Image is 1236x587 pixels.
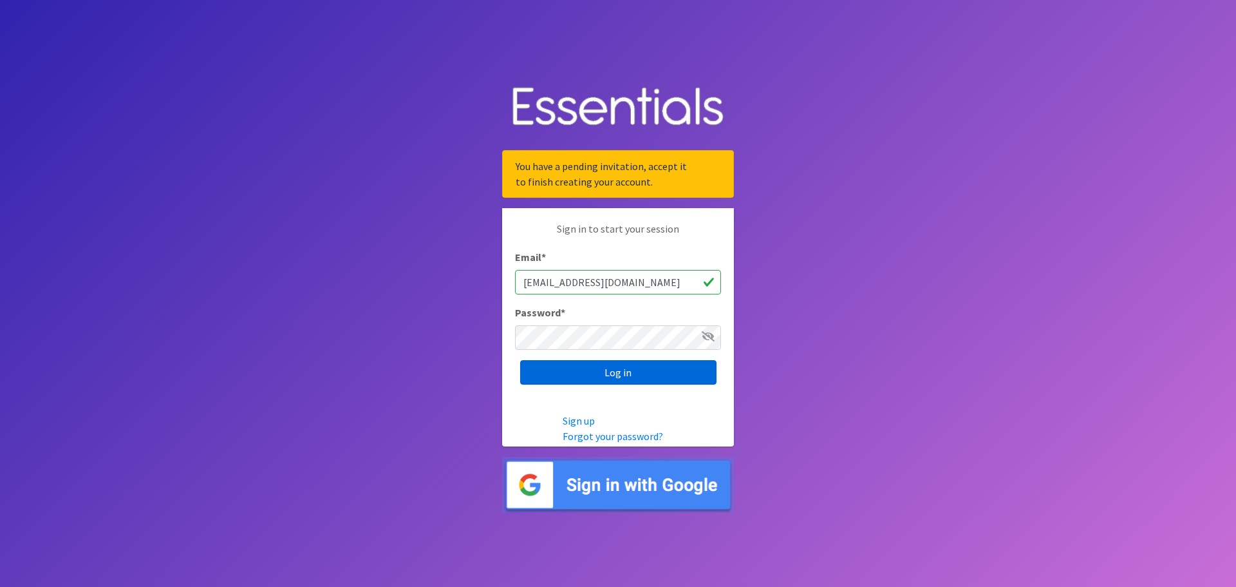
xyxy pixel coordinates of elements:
[563,430,663,443] a: Forgot your password?
[502,457,734,513] img: Sign in with Google
[541,251,546,264] abbr: required
[520,360,716,385] input: Log in
[502,74,734,140] img: Human Essentials
[515,249,546,265] label: Email
[561,306,565,319] abbr: required
[563,414,595,427] a: Sign up
[515,305,565,320] label: Password
[515,221,721,249] p: Sign in to start your session
[502,150,734,198] div: You have a pending invitation, accept it to finish creating your account.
